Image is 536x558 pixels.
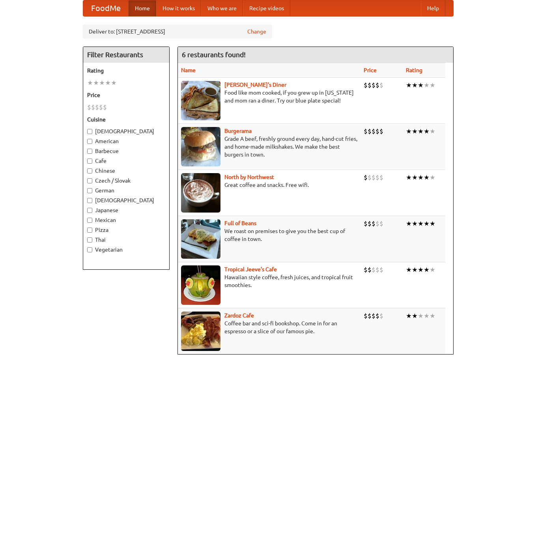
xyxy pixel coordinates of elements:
[224,266,277,272] b: Tropical Jeeve's Cafe
[372,219,375,228] li: $
[87,147,165,155] label: Barbecue
[375,219,379,228] li: $
[224,174,274,180] a: North by Northwest
[424,265,430,274] li: ★
[87,247,92,252] input: Vegetarian
[368,265,372,274] li: $
[95,103,99,112] li: $
[379,265,383,274] li: $
[83,24,272,39] div: Deliver to: [STREET_ADDRESS]
[181,89,357,105] p: Food like mom cooked, if you grew up in [US_STATE] and mom ran a diner. Try our blue plate special!
[247,28,266,35] a: Change
[364,67,377,73] a: Price
[372,173,375,182] li: $
[201,0,243,16] a: Who we are
[181,81,220,120] img: sallys.jpg
[430,265,435,274] li: ★
[430,173,435,182] li: ★
[87,139,92,144] input: American
[412,81,418,90] li: ★
[364,173,368,182] li: $
[87,168,92,174] input: Chinese
[87,236,165,244] label: Thai
[224,82,286,88] a: [PERSON_NAME]'s Diner
[368,312,372,320] li: $
[181,135,357,159] p: Grade A beef, freshly ground every day, hand-cut fries, and home-made milkshakes. We make the bes...
[224,312,254,319] a: Zardoz Cafe
[129,0,156,16] a: Home
[421,0,445,16] a: Help
[364,265,368,274] li: $
[412,127,418,136] li: ★
[105,78,111,87] li: ★
[87,149,92,154] input: Barbecue
[87,198,92,203] input: [DEMOGRAPHIC_DATA]
[87,187,165,194] label: German
[412,173,418,182] li: ★
[83,0,129,16] a: FoodMe
[224,128,252,134] a: Burgerama
[87,129,92,134] input: [DEMOGRAPHIC_DATA]
[87,127,165,135] label: [DEMOGRAPHIC_DATA]
[375,173,379,182] li: $
[181,227,357,243] p: We roast on premises to give you the best cup of coffee in town.
[406,67,422,73] a: Rating
[412,219,418,228] li: ★
[181,265,220,305] img: jeeves.jpg
[87,103,91,112] li: $
[418,173,424,182] li: ★
[83,47,169,63] h4: Filter Restaurants
[224,220,256,226] b: Full of Beans
[87,208,92,213] input: Japanese
[243,0,290,16] a: Recipe videos
[181,319,357,335] p: Coffee bar and sci-fi bookshop. Come in for an espresso or a slice of our famous pie.
[87,226,165,234] label: Pizza
[379,312,383,320] li: $
[87,167,165,175] label: Chinese
[406,219,412,228] li: ★
[372,265,375,274] li: $
[368,173,372,182] li: $
[418,312,424,320] li: ★
[99,103,103,112] li: $
[87,218,92,223] input: Mexican
[87,177,165,185] label: Czech / Slovak
[87,116,165,123] h5: Cuisine
[375,265,379,274] li: $
[379,219,383,228] li: $
[430,312,435,320] li: ★
[181,273,357,289] p: Hawaiian style coffee, fresh juices, and tropical fruit smoothies.
[364,127,368,136] li: $
[406,312,412,320] li: ★
[87,91,165,99] h5: Price
[418,81,424,90] li: ★
[424,81,430,90] li: ★
[406,173,412,182] li: ★
[103,103,107,112] li: $
[368,127,372,136] li: $
[181,127,220,166] img: burgerama.jpg
[379,173,383,182] li: $
[87,196,165,204] label: [DEMOGRAPHIC_DATA]
[412,312,418,320] li: ★
[181,312,220,351] img: zardoz.jpg
[364,81,368,90] li: $
[87,78,93,87] li: ★
[418,219,424,228] li: ★
[368,81,372,90] li: $
[156,0,201,16] a: How it works
[368,219,372,228] li: $
[87,216,165,224] label: Mexican
[87,237,92,243] input: Thai
[91,103,95,112] li: $
[87,157,165,165] label: Cafe
[87,159,92,164] input: Cafe
[181,173,220,213] img: north.jpg
[93,78,99,87] li: ★
[87,67,165,75] h5: Rating
[99,78,105,87] li: ★
[111,78,117,87] li: ★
